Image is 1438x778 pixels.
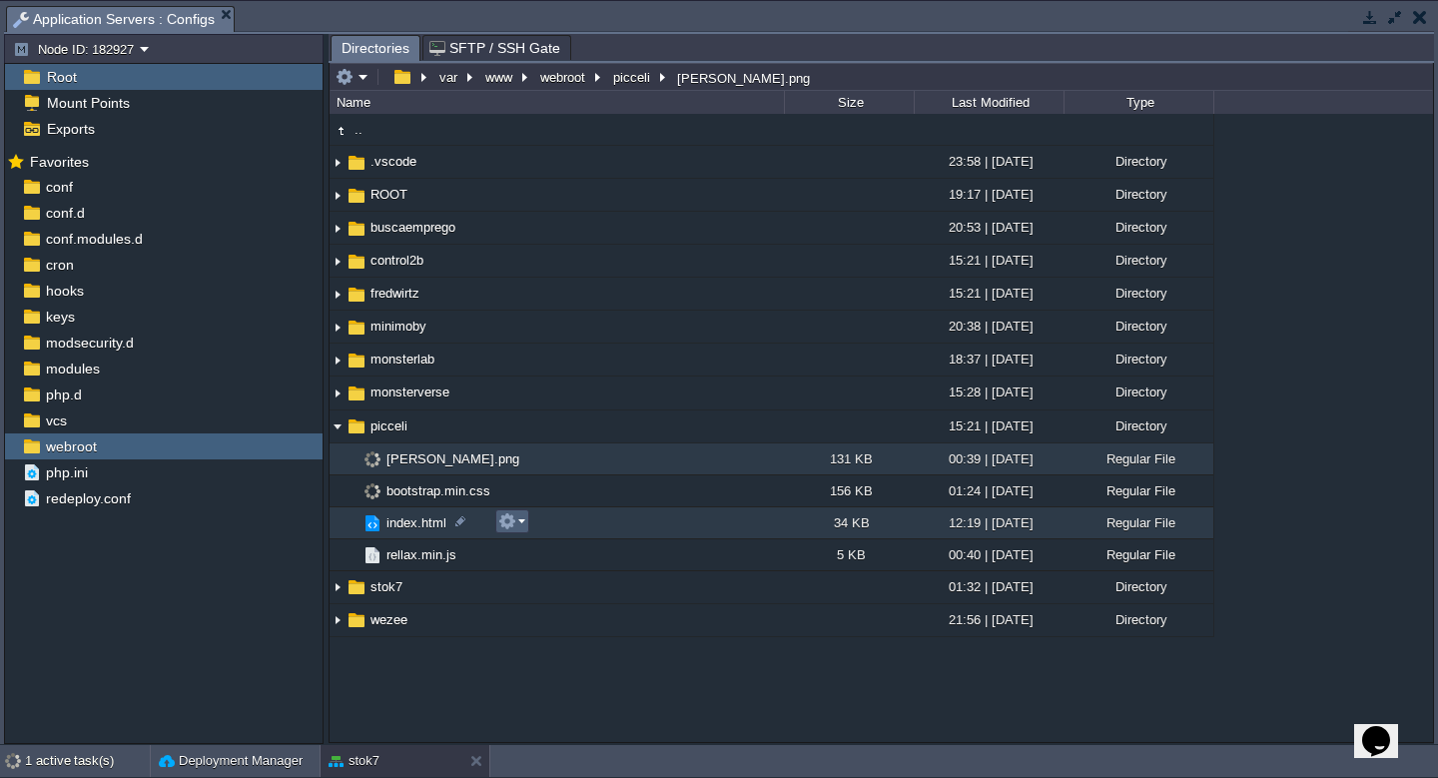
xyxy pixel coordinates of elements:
[1354,698,1418,758] iframe: chat widget
[352,121,365,138] span: ..
[914,146,1064,177] div: 23:58 | [DATE]
[346,350,367,372] img: AMDAwAAAACH5BAEAAAAALAAAAAABAAEAAAICRAEAOw==
[1064,344,1213,375] div: Directory
[367,611,410,628] a: wezee
[1064,604,1213,635] div: Directory
[1064,278,1213,309] div: Directory
[383,482,493,499] a: bootstrap.min.css
[1064,311,1213,342] div: Directory
[26,153,92,171] span: Favorites
[26,154,92,170] a: Favorites
[367,219,458,236] a: buscaemprego
[786,91,914,114] div: Size
[25,745,150,777] div: 1 active task(s)
[914,539,1064,570] div: 00:40 | [DATE]
[330,572,346,603] img: AMDAwAAAACH5BAEAAAAALAAAAAABAAEAAAICRAEAOw==
[361,480,383,502] img: AMDAwAAAACH5BAEAAAAALAAAAAABAAEAAAICRAEAOw==
[784,539,914,570] div: 5 KB
[329,751,379,771] button: stok7
[346,539,361,570] img: AMDAwAAAACH5BAEAAAAALAAAAAABAAEAAAICRAEAOw==
[330,213,346,244] img: AMDAwAAAACH5BAEAAAAALAAAAAABAAEAAAICRAEAOw==
[42,308,78,326] a: keys
[367,417,410,434] a: picceli
[914,179,1064,210] div: 19:17 | [DATE]
[367,578,405,595] a: stok7
[784,507,914,538] div: 34 KB
[42,489,134,507] a: redeploy.conf
[13,7,215,32] span: Application Servers : Configs
[361,544,383,566] img: AMDAwAAAACH5BAEAAAAALAAAAAABAAEAAAICRAEAOw==
[330,147,346,178] img: AMDAwAAAACH5BAEAAAAALAAAAAABAAEAAAICRAEAOw==
[330,246,346,277] img: AMDAwAAAACH5BAEAAAAALAAAAAABAAEAAAICRAEAOw==
[43,94,133,112] a: Mount Points
[346,284,367,306] img: AMDAwAAAACH5BAEAAAAALAAAAAABAAEAAAICRAEAOw==
[1064,245,1213,276] div: Directory
[330,411,346,442] img: AMDAwAAAACH5BAEAAAAALAAAAAABAAEAAAICRAEAOw==
[367,285,422,302] a: fredwirtz
[332,91,784,114] div: Name
[42,463,91,481] a: php.ini
[42,204,88,222] a: conf.d
[367,384,452,400] a: monsterverse
[784,475,914,506] div: 156 KB
[330,605,346,636] img: AMDAwAAAACH5BAEAAAAALAAAAAABAAEAAAICRAEAOw==
[330,120,352,142] img: AMDAwAAAACH5BAEAAAAALAAAAAABAAEAAAICRAEAOw==
[42,256,77,274] a: cron
[346,475,361,506] img: AMDAwAAAACH5BAEAAAAALAAAAAABAAEAAAICRAEAOw==
[13,40,140,58] button: Node ID: 182927
[42,178,76,196] span: conf
[436,68,462,86] button: var
[367,153,419,170] a: .vscode
[361,512,383,534] img: AMDAwAAAACH5BAEAAAAALAAAAAABAAEAAAICRAEAOw==
[43,68,80,86] span: Root
[914,571,1064,602] div: 01:32 | [DATE]
[914,245,1064,276] div: 15:21 | [DATE]
[1064,571,1213,602] div: Directory
[346,152,367,174] img: AMDAwAAAACH5BAEAAAAALAAAAAABAAEAAAICRAEAOw==
[1064,507,1213,538] div: Regular File
[1064,475,1213,506] div: Regular File
[367,351,437,368] a: monsterlab
[367,252,426,269] a: control2b
[914,443,1064,474] div: 00:39 | [DATE]
[383,514,449,531] a: index.html
[914,311,1064,342] div: 20:38 | [DATE]
[914,344,1064,375] div: 18:37 | [DATE]
[1064,377,1213,407] div: Directory
[482,68,517,86] button: www
[610,68,655,86] button: picceli
[330,63,1433,91] input: Click to enter the path
[330,379,346,409] img: AMDAwAAAACH5BAEAAAAALAAAAAABAAEAAAICRAEAOw==
[346,383,367,404] img: AMDAwAAAACH5BAEAAAAALAAAAAABAAEAAAICRAEAOw==
[916,91,1064,114] div: Last Modified
[42,334,137,352] a: modsecurity.d
[367,186,410,203] a: ROOT
[346,609,367,631] img: AMDAwAAAACH5BAEAAAAALAAAAAABAAEAAAICRAEAOw==
[346,576,367,598] img: AMDAwAAAACH5BAEAAAAALAAAAAABAAEAAAICRAEAOw==
[1064,212,1213,243] div: Directory
[1064,539,1213,570] div: Regular File
[346,443,361,474] img: AMDAwAAAACH5BAEAAAAALAAAAAABAAEAAAICRAEAOw==
[42,411,70,429] span: vcs
[914,212,1064,243] div: 20:53 | [DATE]
[159,751,303,771] button: Deployment Manager
[330,180,346,211] img: AMDAwAAAACH5BAEAAAAALAAAAAABAAEAAAICRAEAOw==
[914,604,1064,635] div: 21:56 | [DATE]
[330,345,346,376] img: AMDAwAAAACH5BAEAAAAALAAAAAABAAEAAAICRAEAOw==
[330,279,346,310] img: AMDAwAAAACH5BAEAAAAALAAAAAABAAEAAAICRAEAOw==
[914,475,1064,506] div: 01:24 | [DATE]
[346,507,361,538] img: AMDAwAAAACH5BAEAAAAALAAAAAABAAEAAAICRAEAOw==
